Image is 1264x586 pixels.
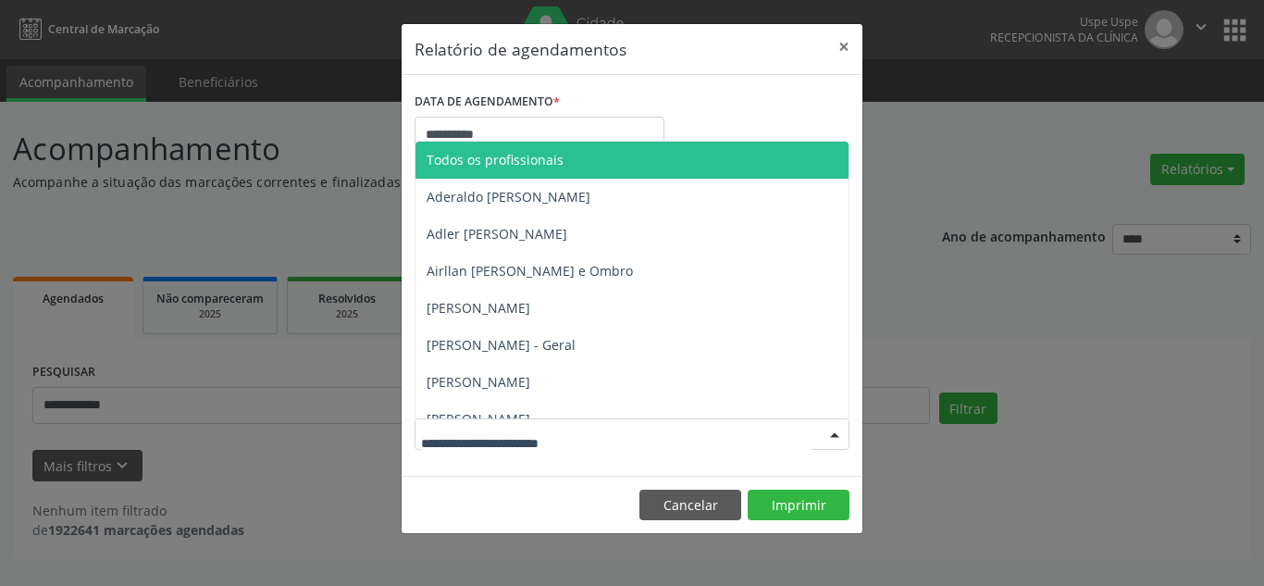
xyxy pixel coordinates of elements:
[415,88,560,117] label: DATA DE AGENDAMENTO
[427,373,530,391] span: [PERSON_NAME]
[427,410,530,428] span: [PERSON_NAME]
[415,37,626,61] h5: Relatório de agendamentos
[639,490,741,521] button: Cancelar
[427,188,590,206] span: Aderaldo [PERSON_NAME]
[427,299,530,317] span: [PERSON_NAME]
[427,336,576,354] span: [PERSON_NAME] - Geral
[427,262,633,280] span: Airllan [PERSON_NAME] e Ombro
[748,490,849,521] button: Imprimir
[427,225,567,243] span: Adler [PERSON_NAME]
[825,24,862,69] button: Close
[427,151,564,168] span: Todos os profissionais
